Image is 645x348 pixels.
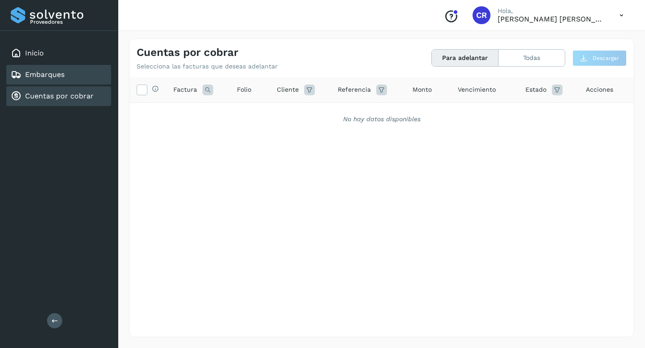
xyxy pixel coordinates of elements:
[137,46,238,59] h4: Cuentas por cobrar
[6,65,111,85] div: Embarques
[413,85,432,94] span: Monto
[338,85,371,94] span: Referencia
[458,85,496,94] span: Vencimiento
[141,115,622,124] div: No hay datos disponibles
[572,50,627,66] button: Descargar
[432,50,499,66] button: Para adelantar
[525,85,546,94] span: Estado
[25,92,94,100] a: Cuentas por cobrar
[6,43,111,63] div: Inicio
[499,50,565,66] button: Todas
[237,85,251,94] span: Folio
[593,54,619,62] span: Descargar
[498,15,605,23] p: CARLOS RODOLFO BELLI PEDRAZA
[498,7,605,15] p: Hola,
[30,19,107,25] p: Proveedores
[6,86,111,106] div: Cuentas por cobrar
[25,49,44,57] a: Inicio
[277,85,299,94] span: Cliente
[586,85,613,94] span: Acciones
[25,70,64,79] a: Embarques
[173,85,197,94] span: Factura
[137,63,278,70] p: Selecciona las facturas que deseas adelantar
